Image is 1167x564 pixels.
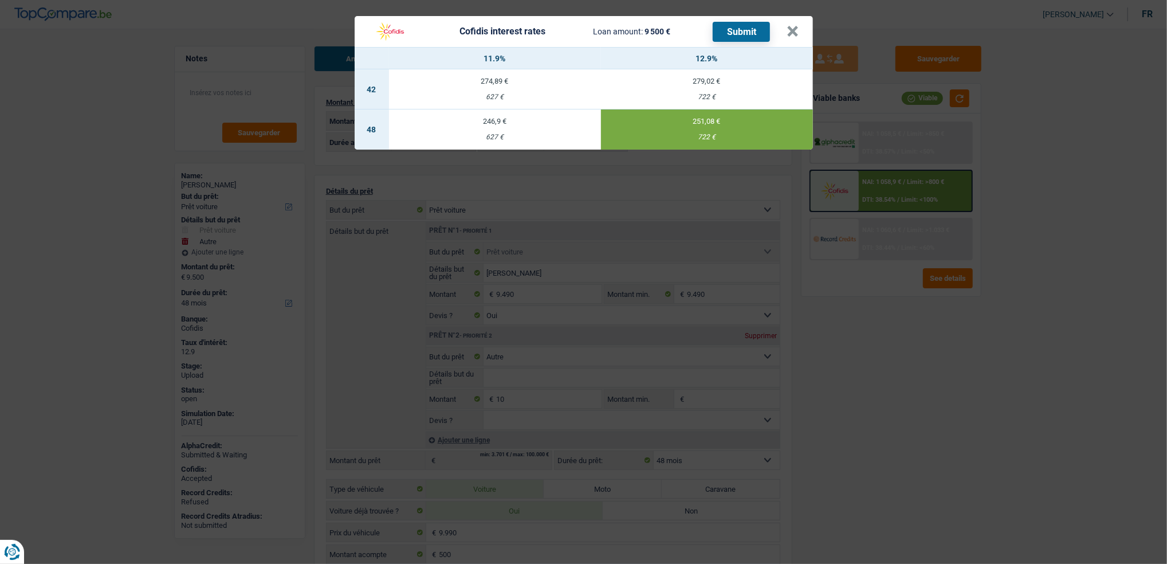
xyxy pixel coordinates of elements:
[601,134,813,141] div: 722 €
[389,134,601,141] div: 627 €
[355,69,389,109] td: 42
[389,117,601,125] div: 246,9 €
[389,48,601,69] th: 11.9%
[389,93,601,101] div: 627 €
[601,48,813,69] th: 12.9%
[645,27,671,36] span: 9 500 €
[459,27,545,36] div: Cofidis interest rates
[601,93,813,101] div: 722 €
[594,27,643,36] span: Loan amount:
[368,21,412,42] img: Cofidis
[355,109,389,150] td: 48
[601,117,813,125] div: 251,08 €
[713,22,770,42] button: Submit
[787,26,799,37] button: ×
[601,77,813,85] div: 279,02 €
[389,77,601,85] div: 274,89 €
